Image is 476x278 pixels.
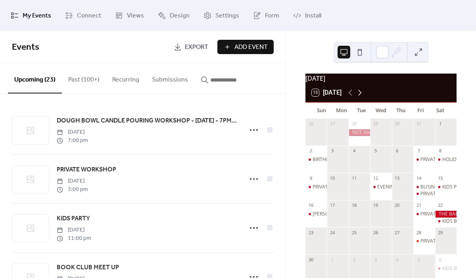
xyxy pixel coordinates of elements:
div: BUSINESS MEET-UP [413,184,435,191]
div: BIRTHDAY PARTY [305,156,327,163]
div: 11 [351,175,357,181]
button: 15[DATE] [309,87,344,98]
div: NOT AVAILABLE [349,129,370,136]
div: 22 [438,202,443,208]
span: [DATE] [57,177,88,185]
span: 3:00 pm [57,185,88,194]
div: 28 [416,229,422,235]
span: Settings [215,10,239,22]
button: Add Event [217,40,274,54]
button: Recurring [106,63,146,93]
div: 31 [416,121,422,127]
a: Export [168,40,214,54]
div: Mon [332,103,351,119]
div: PRIVATE WORKSHOP [413,211,435,218]
div: PRIVATE WORKSHOP [413,238,435,245]
div: 21 [416,202,422,208]
div: 1 [438,121,443,127]
span: PRIVATE WORKSHOP [57,165,116,175]
div: KIDS PARTY [442,184,468,191]
div: 12 [372,175,378,181]
div: KIDS BIRTHDAY PARTY [435,218,457,225]
div: 29 [372,121,378,127]
div: 2 [351,257,357,262]
span: 7:00 pm [57,136,88,145]
div: 9 [308,175,314,181]
div: Sat [430,103,450,119]
div: 6 [394,148,400,154]
div: Thu [391,103,411,119]
button: Past (100+) [62,63,106,93]
a: DOUGH BOWL CANDLE POURING WORKSHOP - [DATE] - 7PM-9PM [57,116,238,126]
div: Tue [351,103,371,119]
div: PRIVATE WORKSHOP [420,191,466,197]
span: My Events [23,10,51,22]
div: 4 [351,148,357,154]
div: 26 [308,121,314,127]
a: Views [109,3,150,28]
span: [DATE] [57,226,91,234]
div: 14 [416,175,422,181]
div: 26 [372,229,378,235]
a: Form [247,3,285,28]
div: PRIVATE WORKSHOP [420,211,466,218]
div: 20 [394,202,400,208]
div: 19 [372,202,378,208]
div: 16 [308,202,314,208]
div: 27 [394,229,400,235]
div: 1 [329,257,335,262]
div: 13 [394,175,400,181]
div: PRIVATE BIRTHDAY PARTY [305,184,327,191]
div: 4 [394,257,400,262]
div: HOLIDAY PORCH DUO WORKSHOP 6-9PM [435,156,457,163]
div: 28 [351,121,357,127]
div: 2 [308,148,314,154]
div: [DATE] [305,74,457,83]
span: [DATE] [57,128,88,136]
div: Fri [411,103,430,119]
span: Views [127,10,144,22]
span: BOOK CLUB MEET UP [57,263,119,272]
a: KIDS PARTY [57,214,90,224]
a: Connect [59,3,107,28]
div: 5 [416,257,422,262]
div: 30 [394,121,400,127]
div: 18 [351,202,357,208]
div: 15 [438,175,443,181]
div: 23 [308,229,314,235]
span: Install [305,10,321,22]
a: Install [287,3,327,28]
a: PRIVATE WORKSHOP [57,165,116,175]
div: MILTON SANTA PARADE [305,211,327,218]
div: 8 [438,148,443,154]
span: Connect [77,10,101,22]
div: 10 [329,175,335,181]
div: 25 [351,229,357,235]
div: 5 [372,148,378,154]
span: Export [185,43,208,52]
a: Settings [198,3,245,28]
div: Wed [371,103,391,119]
button: Upcoming (23) [8,63,62,93]
div: PRIVATE BIRTHDAY PARTY [313,184,370,191]
div: 6 [438,257,443,262]
a: My Events [5,3,57,28]
div: EVENING OUTSIDE EVENT - NOT AVAILABLE [370,184,392,191]
div: PRIVATE HOLIDAY PARTY [413,156,435,163]
div: BIRTHDAY PARTY [313,156,351,163]
div: BUSINESS MEET-UP [420,184,465,191]
div: KIDS PARTY [435,184,457,191]
span: Events [12,39,39,56]
span: Design [170,10,190,22]
div: KIDS BIRTHDAY PARTY [435,265,457,272]
div: THE BARN DOOR STUDIO TURNS 10!!!! [435,211,457,218]
div: 24 [329,229,335,235]
div: Sun [312,103,332,119]
span: 11:00 pm [57,234,91,243]
span: Form [265,10,279,22]
div: [PERSON_NAME] SANTA PARADE [313,211,386,218]
span: KIDS PARTY [57,214,90,224]
div: 3 [372,257,378,262]
span: DOUGH BOWL CANDLE POURING WORKSHOP - [DATE] - 7PM-9PM [57,116,238,126]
